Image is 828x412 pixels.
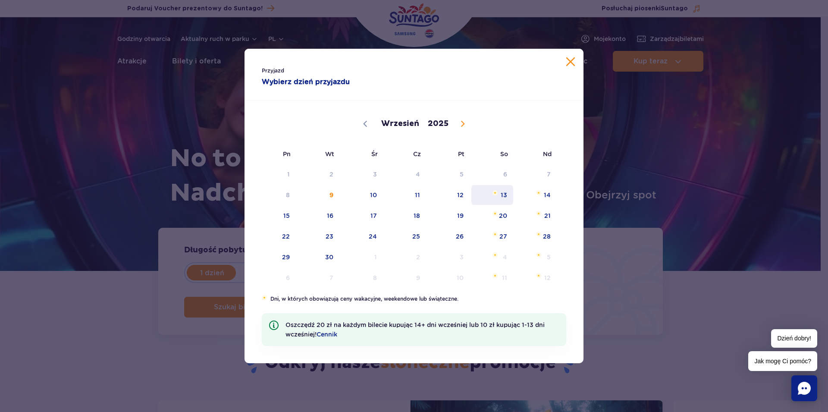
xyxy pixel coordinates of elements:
[470,226,514,246] span: Wrzesień 27, 2025
[262,77,397,87] strong: Wybierz dzień przyjazdu
[340,226,384,246] span: Wrzesień 24, 2025
[253,247,297,267] span: Wrzesień 29, 2025
[297,144,340,164] span: Wt
[340,164,384,184] span: Wrzesień 3, 2025
[427,268,470,288] span: Październik 10, 2025
[470,268,514,288] span: Październik 11, 2025
[253,226,297,246] span: Wrzesień 22, 2025
[566,57,575,66] button: Zamknij kalendarz
[340,185,384,205] span: Wrzesień 10, 2025
[384,185,427,205] span: Wrzesień 11, 2025
[514,206,558,226] span: Wrzesień 21, 2025
[470,164,514,184] span: Wrzesień 6, 2025
[771,329,817,348] span: Dzień dobry!
[384,206,427,226] span: Wrzesień 18, 2025
[253,144,297,164] span: Pn
[297,268,340,288] span: Październik 7, 2025
[297,226,340,246] span: Wrzesień 23, 2025
[470,247,514,267] span: Październik 4, 2025
[384,144,427,164] span: Cz
[470,185,514,205] span: Wrzesień 13, 2025
[384,226,427,246] span: Wrzesień 25, 2025
[384,164,427,184] span: Wrzesień 4, 2025
[262,295,566,303] li: Dni, w których obowiązują ceny wakacyjne, weekendowe lub świąteczne.
[317,331,337,338] a: Cennik
[384,268,427,288] span: Październik 9, 2025
[253,268,297,288] span: Październik 6, 2025
[470,206,514,226] span: Wrzesień 20, 2025
[253,185,297,205] span: Wrzesień 8, 2025
[340,247,384,267] span: Październik 1, 2025
[340,206,384,226] span: Wrzesień 17, 2025
[427,185,470,205] span: Wrzesień 12, 2025
[384,247,427,267] span: Październik 2, 2025
[297,164,340,184] span: Wrzesień 2, 2025
[514,164,558,184] span: Wrzesień 7, 2025
[514,226,558,246] span: Wrzesień 28, 2025
[262,313,566,346] li: Oszczędź 20 zł na każdym bilecie kupując 14+ dni wcześniej lub 10 zł kupując 1-13 dni wcześniej!
[297,185,340,205] span: Wrzesień 9, 2025
[262,66,397,75] span: Przyjazd
[297,247,340,267] span: Wrzesień 30, 2025
[514,185,558,205] span: Wrzesień 14, 2025
[253,206,297,226] span: Wrzesień 15, 2025
[427,226,470,246] span: Wrzesień 26, 2025
[748,351,817,371] span: Jak mogę Ci pomóc?
[427,247,470,267] span: Październik 3, 2025
[514,268,558,288] span: Październik 12, 2025
[253,164,297,184] span: Wrzesień 1, 2025
[514,144,558,164] span: Nd
[297,206,340,226] span: Wrzesień 16, 2025
[427,144,470,164] span: Pt
[470,144,514,164] span: So
[791,375,817,401] div: Chat
[514,247,558,267] span: Październik 5, 2025
[427,164,470,184] span: Wrzesień 5, 2025
[427,206,470,226] span: Wrzesień 19, 2025
[340,268,384,288] span: Październik 8, 2025
[340,144,384,164] span: Śr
